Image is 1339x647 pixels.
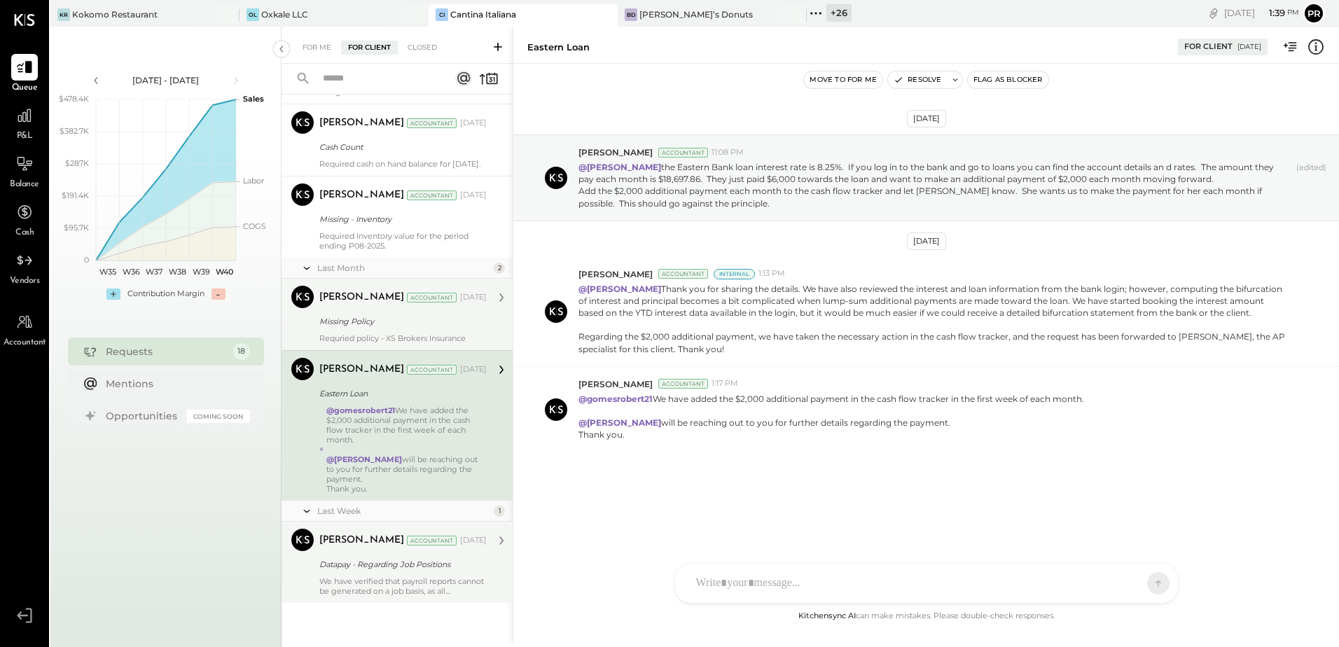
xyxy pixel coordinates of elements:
div: 2 [494,263,505,274]
div: [DATE] [460,118,487,129]
div: [DATE] [907,232,946,250]
div: Missing Policy [319,314,483,328]
div: For Me [296,41,338,55]
div: 1 [494,506,505,517]
div: will be reaching out to you for further details regarding the payment. [578,417,1084,429]
div: + 26 [826,4,852,22]
div: Coming Soon [187,410,250,423]
span: 11:08 PM [712,147,744,158]
span: Vendors [10,275,40,288]
div: We have verified that payroll reports cannot be generated on a job basis, as all employees are cu... [319,576,487,596]
text: Labor [243,176,264,186]
text: W40 [215,267,233,277]
text: W38 [169,267,186,277]
div: Eastern Loan [319,387,483,401]
div: [DATE] [1237,42,1261,52]
text: $382.7K [60,126,89,136]
div: Oxkale LLC [261,8,308,20]
div: Missing - Inventory [319,212,483,226]
div: Required Inventory value for the period ending P08-2025. [319,231,487,251]
span: [PERSON_NAME] [578,378,653,390]
div: For Client [341,41,398,55]
span: Balance [10,179,39,191]
div: + [106,288,120,300]
div: [PERSON_NAME]’s Donuts [639,8,753,20]
span: P&L [17,130,33,143]
div: [DATE] [460,190,487,201]
div: Datapay - Regarding Job Positions [319,557,483,571]
button: Resolve [888,71,947,88]
div: Required cash on hand balance for [DATE]. [319,159,487,169]
text: W39 [192,267,209,277]
div: Closed [401,41,444,55]
div: - [211,288,226,300]
div: Accountant [407,365,457,375]
div: [DATE] - [DATE] [106,74,226,86]
div: Add the $2,000 additional payment each month to the cash flow tracker and let [PERSON_NAME] know.... [578,185,1291,209]
div: [DATE] [460,292,487,303]
button: Flag as Blocker [968,71,1048,88]
div: KR [57,8,70,21]
div: Thank you. [326,484,487,494]
button: Pr [1303,2,1325,25]
div: [PERSON_NAME] [319,363,404,377]
span: Accountant [4,337,46,349]
div: will be reaching out to you for further details regarding the payment. [326,454,487,484]
div: Last Month [317,262,490,274]
a: Vendors [1,247,48,288]
text: 0 [84,255,89,265]
div: [DATE] [460,364,487,375]
div: [PERSON_NAME] [319,116,404,130]
text: W36 [122,267,139,277]
div: [PERSON_NAME] [319,188,404,202]
span: Queue [12,82,38,95]
div: Eastern Loan [527,41,590,54]
div: copy link [1207,6,1221,20]
div: We have added the $2,000 additional payment in the cash flow tracker in the first week of each mo... [326,405,487,494]
text: Sales [243,94,264,104]
span: (edited) [1296,162,1326,209]
a: P&L [1,102,48,143]
div: Requried policy - XS Brokers Insurance [319,333,487,343]
div: Kokomo Restaurant [72,8,158,20]
div: BD [625,8,637,21]
text: $478.4K [59,94,89,104]
div: Last Week [317,505,490,517]
div: [DATE] [460,535,487,546]
div: Accountant [658,379,708,389]
div: Accountant [407,118,457,128]
div: Accountant [658,148,708,158]
div: Cash Count [319,140,483,154]
div: For Client [1184,41,1233,53]
text: $287K [65,158,89,168]
a: Queue [1,54,48,95]
div: Cantina Italiana [450,8,516,20]
text: W35 [99,267,116,277]
span: Cash [15,227,34,239]
div: [DATE] [1224,6,1299,20]
p: We have added the $2,000 additional payment in the cash flow tracker in the first week of each mo... [578,393,1084,441]
strong: @[PERSON_NAME] [326,454,402,464]
strong: @[PERSON_NAME] [578,417,661,428]
text: W37 [146,267,162,277]
strong: @gomesrobert21 [578,394,653,404]
div: [PERSON_NAME] [319,534,404,548]
div: [DATE] [907,110,946,127]
div: Requests [106,345,226,359]
span: 1:13 PM [758,268,785,279]
div: Accountant [407,190,457,200]
span: 1:17 PM [712,378,738,389]
p: the Eastern Bank loan interest rate is 8.25%. If you log in to the bank and go to loans you can f... [578,161,1291,209]
div: Internal [714,269,755,279]
a: Balance [1,151,48,191]
text: COGS [243,221,266,231]
span: [PERSON_NAME] [578,268,653,280]
div: OL [247,8,259,21]
div: Accountant [407,293,457,302]
text: $191.4K [62,190,89,200]
div: Accountant [407,536,457,545]
div: Contribution Margin [127,288,204,300]
span: [PERSON_NAME] [578,146,653,158]
div: Accountant [658,269,708,279]
strong: @[PERSON_NAME] [578,162,661,172]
